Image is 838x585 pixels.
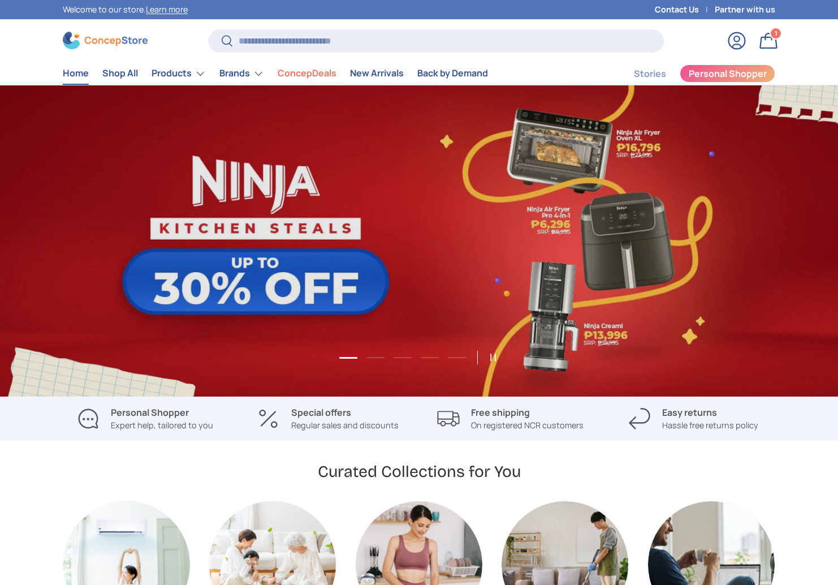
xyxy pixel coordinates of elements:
a: ConcepDeals [278,62,336,84]
h2: Curated Collections for You [318,461,521,482]
strong: Free shipping [471,406,530,419]
p: On registered NCR customers [471,419,584,432]
a: Brands [219,62,264,85]
nav: Secondary [607,62,775,85]
a: Home [63,62,89,84]
a: Personal Shopper Expert help, tailored to you [63,406,227,432]
strong: Special offers [291,406,351,419]
span: 1 [775,29,777,37]
p: Regular sales and discounts [291,419,399,432]
a: Partner with us [715,3,775,16]
strong: Easy returns [662,406,717,419]
a: Products [152,62,206,85]
a: Learn more [146,4,188,15]
strong: Personal Shopper [111,406,189,419]
a: Back by Demand [417,62,488,84]
a: Contact Us [655,3,715,16]
a: Shop All [102,62,138,84]
p: Welcome to our store. [63,3,188,16]
a: Personal Shopper [680,64,775,83]
nav: Primary [63,62,488,85]
a: Special offers Regular sales and discounts [245,406,410,432]
a: Stories [634,63,666,85]
p: Expert help, tailored to you [111,419,213,432]
a: New Arrivals [350,62,404,84]
span: Personal Shopper [689,69,767,78]
p: Hassle free returns policy [662,419,758,432]
a: Easy returns Hassle free returns policy [611,406,775,432]
img: ConcepStore [63,32,148,49]
a: Free shipping On registered NCR customers [428,406,593,432]
summary: Products [145,62,213,85]
summary: Brands [213,62,271,85]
